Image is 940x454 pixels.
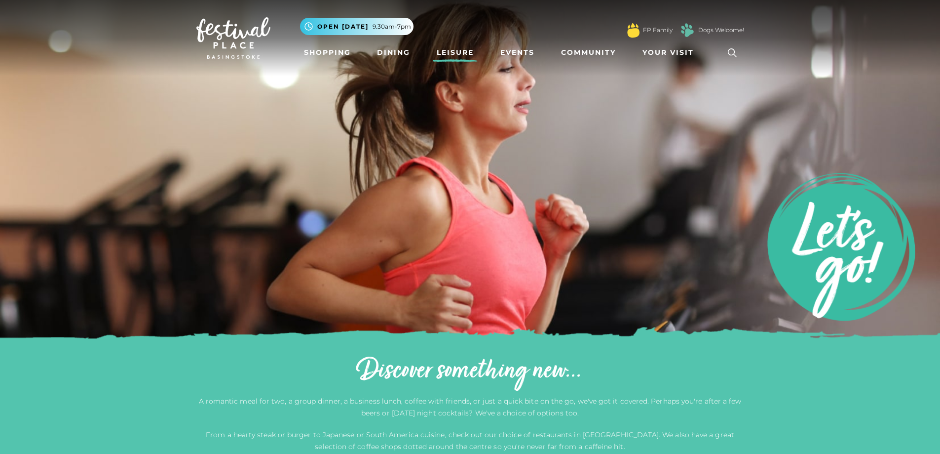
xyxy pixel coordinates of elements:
[373,43,414,62] a: Dining
[300,18,414,35] button: Open [DATE] 9.30am-7pm
[557,43,620,62] a: Community
[433,43,478,62] a: Leisure
[196,356,744,387] h2: Discover something new...
[643,26,673,35] a: FP Family
[196,395,744,419] p: A romantic meal for two, a group dinner, a business lunch, coffee with friends, or just a quick b...
[300,43,355,62] a: Shopping
[496,43,538,62] a: Events
[639,43,703,62] a: Your Visit
[196,17,270,59] img: Festival Place Logo
[196,429,744,453] p: From a hearty steak or burger to Japanese or South America cuisine, check out our choice of resta...
[317,22,369,31] span: Open [DATE]
[698,26,744,35] a: Dogs Welcome!
[373,22,411,31] span: 9.30am-7pm
[642,47,694,58] span: Your Visit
